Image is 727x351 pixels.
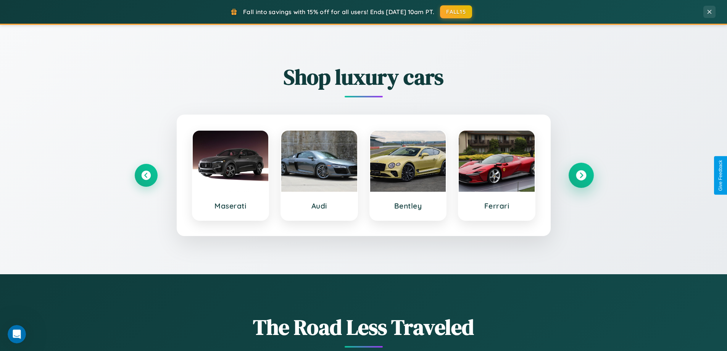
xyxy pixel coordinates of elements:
span: Fall into savings with 15% off for all users! Ends [DATE] 10am PT. [243,8,434,16]
h3: Maserati [200,201,261,210]
h3: Audi [289,201,350,210]
div: Give Feedback [718,160,723,191]
h1: The Road Less Traveled [135,312,593,342]
h2: Shop luxury cars [135,62,593,92]
iframe: Intercom live chat [8,325,26,343]
button: FALL15 [440,5,472,18]
h3: Bentley [378,201,438,210]
h3: Ferrari [466,201,527,210]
